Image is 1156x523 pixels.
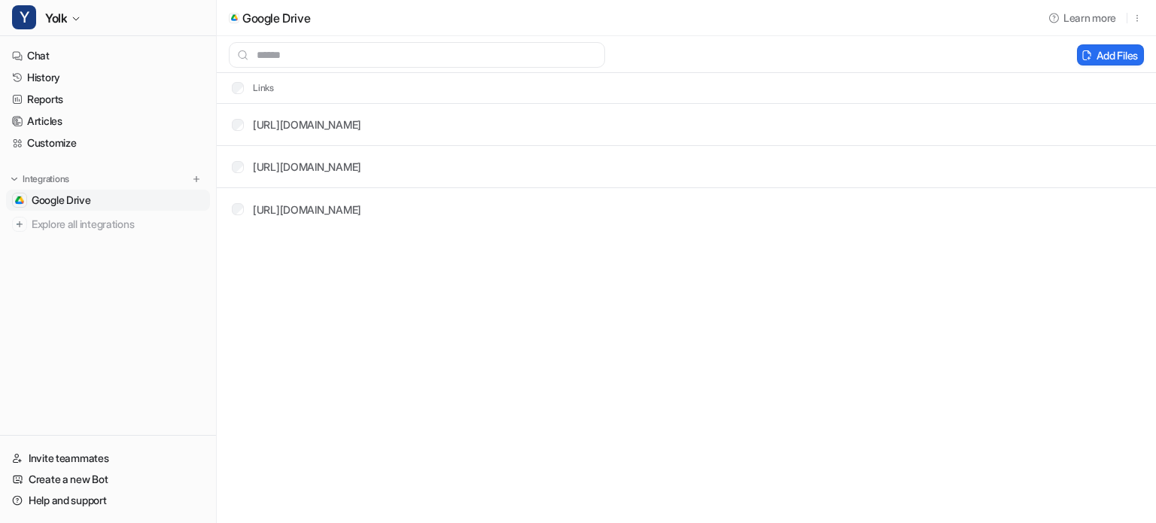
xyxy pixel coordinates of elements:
a: [URL][DOMAIN_NAME] [253,203,361,216]
button: Learn more [1042,5,1124,30]
span: Google Drive [32,193,91,208]
img: Google Drive [15,196,24,205]
th: Links [220,79,275,97]
span: Explore all integrations [32,212,204,236]
a: Create a new Bot [6,469,210,490]
span: Yolk [45,8,67,29]
p: Google Drive [242,11,310,26]
img: google_drive icon [231,14,238,20]
a: Reports [6,89,210,110]
a: [URL][DOMAIN_NAME] [253,118,361,131]
a: Articles [6,111,210,132]
img: explore all integrations [12,217,27,232]
a: Customize [6,132,210,154]
a: Explore all integrations [6,214,210,235]
a: [URL][DOMAIN_NAME] [253,160,361,173]
button: Integrations [6,172,74,187]
a: History [6,67,210,88]
span: Y [12,5,36,29]
span: Learn more [1063,10,1116,26]
p: Integrations [23,173,69,185]
button: Add Files [1077,44,1144,65]
a: Help and support [6,490,210,511]
a: Invite teammates [6,448,210,469]
img: expand menu [9,174,20,184]
a: Chat [6,45,210,66]
img: menu_add.svg [191,174,202,184]
a: Google DriveGoogle Drive [6,190,210,211]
